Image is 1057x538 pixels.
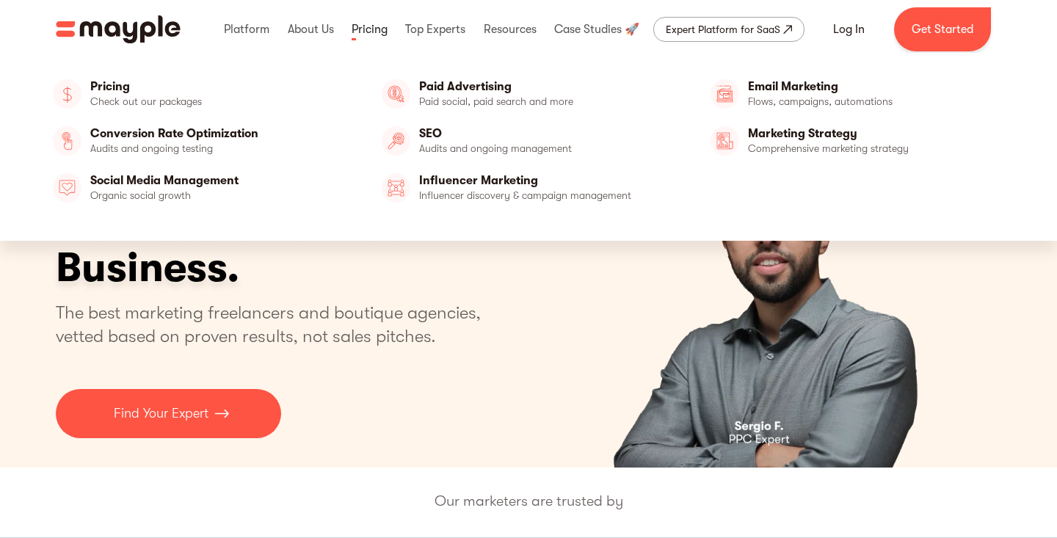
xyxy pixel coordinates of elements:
[816,12,882,47] a: Log In
[666,21,780,38] div: Expert Platform for SaaS
[402,6,469,53] div: Top Experts
[542,59,1001,468] div: carousel
[56,389,281,438] a: Find Your Expert
[56,301,498,348] p: The best marketing freelancers and boutique agencies, vetted based on proven results, not sales p...
[348,6,391,53] div: Pricing
[56,15,181,43] a: home
[284,6,338,53] div: About Us
[56,15,181,43] img: Mayple logo
[480,6,540,53] div: Resources
[894,7,991,51] a: Get Started
[220,6,273,53] div: Platform
[542,59,1001,468] div: 1 of 4
[653,17,804,42] a: Expert Platform for SaaS
[114,404,208,424] p: Find Your Expert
